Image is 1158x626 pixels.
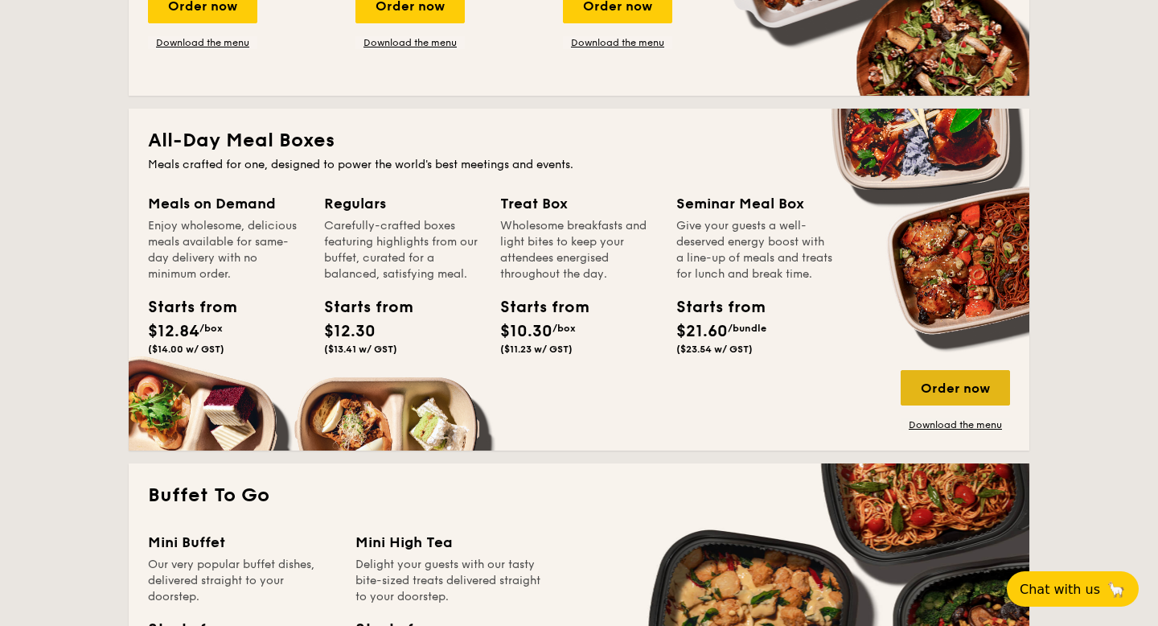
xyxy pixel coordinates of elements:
h2: All-Day Meal Boxes [148,128,1010,154]
span: ($13.41 w/ GST) [324,344,397,355]
div: Meals on Demand [148,192,305,215]
a: Download the menu [355,36,465,49]
span: /box [199,323,223,334]
span: Chat with us [1020,582,1100,597]
div: Delight your guests with our tasty bite-sized treats delivered straight to your doorstep. [355,557,544,605]
div: Order now [901,370,1010,406]
span: $21.60 [676,322,728,341]
span: 🦙 [1107,580,1126,599]
div: Starts from [500,295,573,319]
a: Download the menu [901,418,1010,431]
a: Download the menu [148,36,257,49]
span: ($11.23 w/ GST) [500,344,573,355]
div: Enjoy wholesome, delicious meals available for same-day delivery with no minimum order. [148,218,305,282]
span: ($23.54 w/ GST) [676,344,753,355]
div: Starts from [324,295,396,319]
span: /bundle [728,323,766,334]
span: $12.30 [324,322,376,341]
span: $12.84 [148,322,199,341]
div: Mini Buffet [148,531,336,554]
div: Treat Box [500,192,657,215]
div: Meals crafted for one, designed to power the world's best meetings and events. [148,157,1010,173]
div: Regulars [324,192,481,215]
div: Mini High Tea [355,531,544,554]
div: Starts from [148,295,220,319]
a: Download the menu [563,36,672,49]
span: /box [552,323,576,334]
div: Wholesome breakfasts and light bites to keep your attendees energised throughout the day. [500,218,657,282]
div: Carefully-crafted boxes featuring highlights from our buffet, curated for a balanced, satisfying ... [324,218,481,282]
span: ($14.00 w/ GST) [148,344,224,355]
div: Give your guests a well-deserved energy boost with a line-up of meals and treats for lunch and br... [676,218,833,282]
button: Chat with us🦙 [1007,571,1139,607]
div: Seminar Meal Box [676,192,833,215]
h2: Buffet To Go [148,483,1010,509]
span: $10.30 [500,322,552,341]
div: Our very popular buffet dishes, delivered straight to your doorstep. [148,557,336,605]
div: Starts from [676,295,749,319]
